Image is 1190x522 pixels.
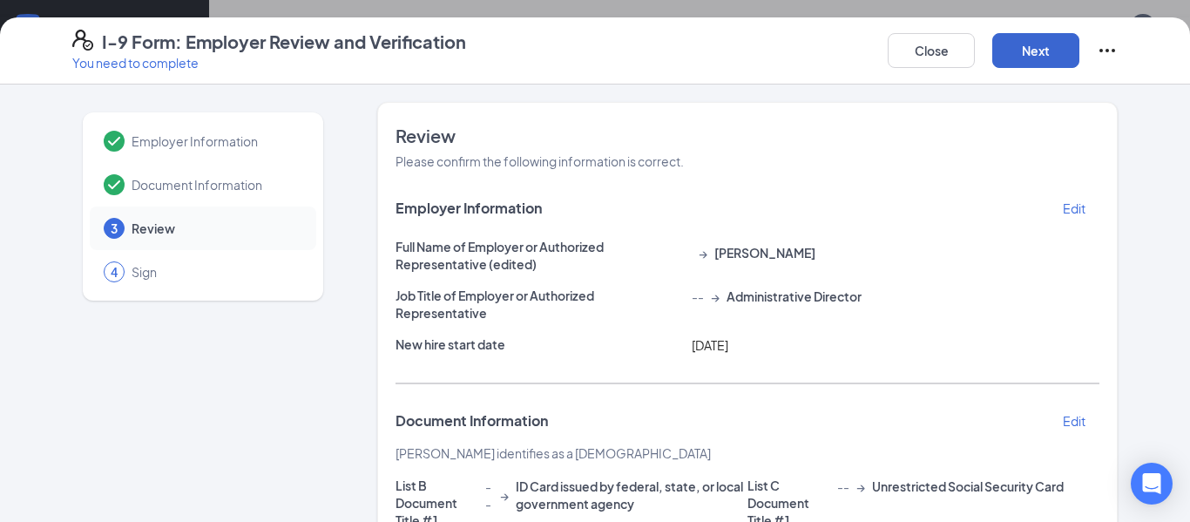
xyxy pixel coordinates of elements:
span: -- [692,288,704,305]
p: Job Title of Employer or Authorized Representative [396,287,685,322]
button: Close [888,33,975,68]
span: Administrative Director [727,288,862,305]
span: -- [837,478,849,495]
span: → [500,486,509,504]
button: Next [992,33,1079,68]
p: Full Name of Employer or Authorized Representative (edited) [396,238,685,273]
span: Document Information [396,412,548,430]
span: Document Information [132,176,299,193]
svg: FormI9EVerifyIcon [72,30,93,51]
span: → [711,288,720,305]
span: Employer Information [396,200,542,217]
span: [PERSON_NAME] [714,244,815,261]
span: [DATE] [692,337,728,353]
div: Open Intercom Messenger [1131,463,1173,505]
span: → [699,244,707,261]
span: Sign [132,263,299,281]
span: Please confirm the following information is correct. [396,153,684,169]
span: 4 [111,263,118,281]
span: -- [485,478,493,512]
span: Employer Information [132,132,299,150]
span: ID Card issued by federal, state, or local government agency [516,478,747,512]
span: 3 [111,220,118,237]
h4: I-9 Form: Employer Review and Verification [102,30,466,54]
span: Review [396,124,1099,148]
span: [PERSON_NAME] identifies as a [DEMOGRAPHIC_DATA] [396,445,711,461]
svg: Ellipses [1097,40,1118,61]
svg: Checkmark [104,131,125,152]
p: New hire start date [396,336,685,353]
p: You need to complete [72,54,466,71]
span: → [856,478,865,495]
svg: Checkmark [104,174,125,195]
span: Unrestricted Social Security Card [872,478,1064,495]
span: Review [132,220,299,237]
p: Edit [1063,412,1085,430]
p: Edit [1063,200,1085,217]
